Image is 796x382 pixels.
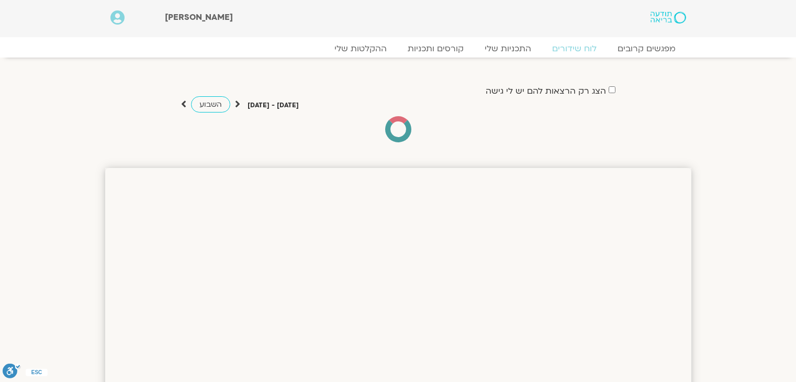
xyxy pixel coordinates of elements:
span: [PERSON_NAME] [165,12,233,23]
a: קורסים ותכניות [397,43,474,54]
span: השבוע [199,99,222,109]
a: מפגשים קרובים [607,43,686,54]
p: [DATE] - [DATE] [248,100,299,111]
label: הצג רק הרצאות להם יש לי גישה [486,86,606,96]
a: ההקלטות שלי [324,43,397,54]
a: השבוע [191,96,230,113]
a: התכניות שלי [474,43,542,54]
a: לוח שידורים [542,43,607,54]
nav: Menu [110,43,686,54]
